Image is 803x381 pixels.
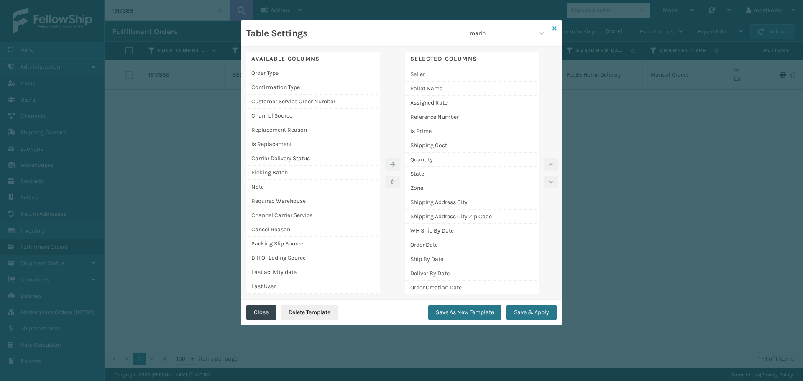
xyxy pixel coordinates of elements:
[405,181,539,195] div: Zone
[246,279,380,294] div: Last User
[246,194,380,208] div: Required Warehouse
[246,123,380,137] div: Replacement Reason
[246,294,380,307] div: Assigned Timestamp
[405,266,539,281] div: Deliver By Date
[405,167,539,181] div: State
[405,124,539,138] div: Is Prime
[405,67,539,82] div: Seller
[405,195,539,210] div: Shipping Address City
[405,210,539,224] div: Shipping Address City Zip Code
[246,265,380,279] div: Last activity date
[246,66,380,80] div: Order Type
[246,180,380,194] div: Note
[405,281,539,294] div: Order Creation Date
[246,27,307,40] h3: Table Settings
[246,95,380,109] div: Customer Service Order Number
[246,166,380,180] div: Picking Batch
[470,29,534,38] div: marin
[405,96,539,110] div: Assigned Rate
[506,305,557,320] button: Save & Apply
[246,80,380,95] div: Confirmation Type
[246,251,380,265] div: Bill Of Lading Source
[246,237,380,251] div: Packing Slip Source
[405,224,539,238] div: WH Ship By Date
[405,110,539,124] div: Reference Number
[246,151,380,166] div: Carrier Delivery Status
[246,137,380,151] div: Is Replacement
[405,153,539,167] div: Quantity
[246,208,380,222] div: Channel Carrier Service
[428,305,501,320] button: Save As New Template
[405,138,539,153] div: Shipping Cost
[246,109,380,123] div: Channel Source
[246,222,380,237] div: Cancel Reason
[281,305,338,320] button: Delete Template
[405,82,539,96] div: Pallet Name
[405,52,539,66] div: Selected Columns
[405,252,539,266] div: Ship By Date
[246,52,380,66] div: Available Columns
[246,305,276,320] button: Close
[405,238,539,252] div: Order Date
